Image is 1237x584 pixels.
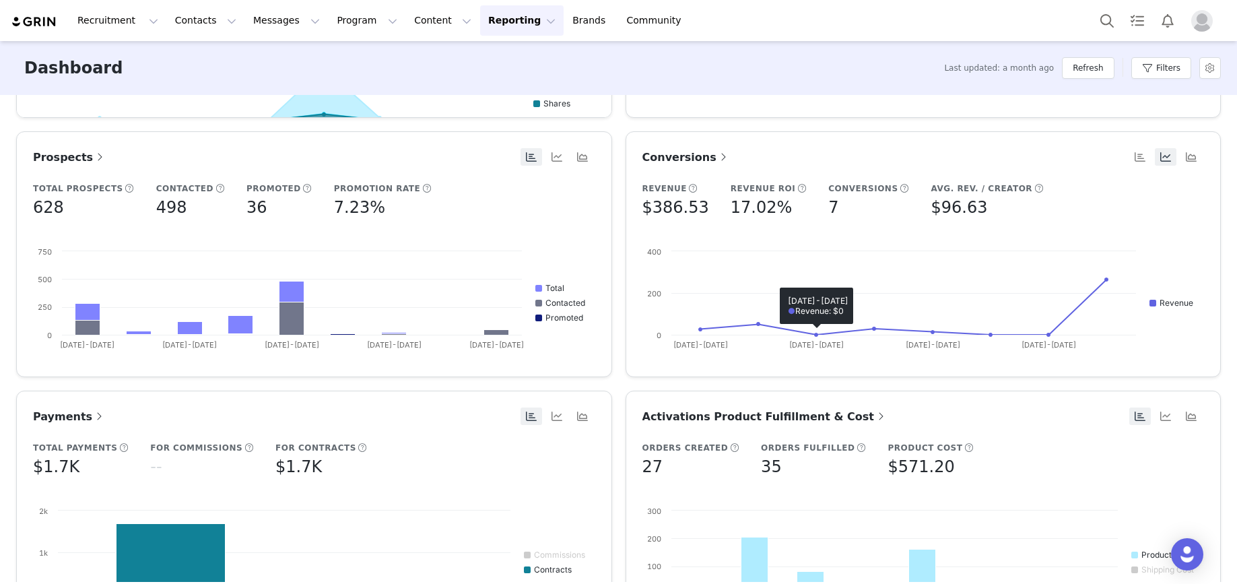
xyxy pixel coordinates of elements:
text: Contracts [534,564,572,575]
text: 200 [647,289,661,298]
h5: Revenue [642,183,687,195]
text: Total [545,283,564,293]
h5: 35 [761,455,782,479]
h3: Dashboard [24,56,123,80]
h5: Revenue ROI [731,183,796,195]
button: Recruitment [69,5,166,36]
button: Messages [245,5,328,36]
span: Payments [33,410,106,423]
h5: 36 [246,195,267,220]
h5: 7.23% [334,195,385,220]
text: 200 [647,534,661,544]
img: placeholder-profile.jpg [1191,10,1213,32]
span: Activations Product Fulfillment & Cost [642,410,888,423]
button: Profile [1183,10,1226,32]
img: grin logo [11,15,58,28]
text: [DATE]-[DATE] [367,340,422,350]
a: Community [619,5,696,36]
span: Last updated: a month ago [944,62,1054,74]
span: Prospects [33,151,106,164]
h5: Conversions [828,183,898,195]
h5: Orders Fulfilled [761,442,855,454]
text: [DATE]-[DATE] [673,340,727,350]
text: 750 [38,247,52,257]
text: 100 [647,562,661,571]
text: 2k [39,507,48,516]
text: [DATE]-[DATE] [789,340,844,350]
h5: $96.63 [931,195,988,220]
text: [DATE]-[DATE] [469,340,524,350]
h5: Total Prospects [33,183,123,195]
h5: $386.53 [642,195,709,220]
text: 0 [657,331,661,340]
h5: $571.20 [888,455,954,479]
h5: 7 [828,195,838,220]
a: Brands [564,5,617,36]
button: Search [1092,5,1122,36]
text: 300 [647,507,661,516]
h5: $1.7K [275,455,322,479]
h5: -- [150,455,162,479]
a: Tasks [1123,5,1152,36]
text: [DATE]-[DATE] [162,340,217,350]
h5: $1.7K [33,455,79,479]
h5: Promotion Rate [334,183,420,195]
text: Product Cost [1141,550,1191,560]
h5: 628 [33,195,64,220]
text: [DATE]-[DATE] [1022,340,1076,350]
text: 400 [647,247,661,257]
text: 500 [38,275,52,284]
text: Promoted [545,313,583,323]
button: Content [406,5,479,36]
a: Activations Product Fulfillment & Cost [642,408,888,425]
h5: 27 [642,455,663,479]
text: Shipping Cost [1141,564,1194,575]
text: [DATE]-[DATE] [905,340,960,350]
div: Open Intercom Messenger [1171,538,1203,571]
span: Conversions [642,151,730,164]
button: Notifications [1153,5,1182,36]
button: Contacts [167,5,244,36]
button: Refresh [1062,57,1114,79]
text: 250 [38,302,52,312]
text: Revenue [1160,298,1193,308]
h5: Avg. Rev. / Creator [931,183,1033,195]
text: Shares [543,98,570,108]
text: 0 [47,331,52,340]
text: 1k [39,548,48,558]
h5: Contacted [156,183,213,195]
a: Prospects [33,149,106,166]
h5: Orders Created [642,442,729,454]
h5: Product Cost [888,442,962,454]
h5: 17.02% [731,195,793,220]
text: [DATE]-[DATE] [60,340,114,350]
h5: For Commissions [150,442,242,454]
button: Reporting [480,5,564,36]
text: Commissions [534,550,585,560]
text: Contacted [545,298,585,308]
text: 0 [57,117,62,126]
text: [DATE]-[DATE] [265,340,319,350]
h5: Promoted [246,183,301,195]
a: Conversions [642,149,730,166]
button: Program [329,5,405,36]
h5: 498 [156,195,187,220]
button: Filters [1131,57,1191,79]
h5: For Contracts [275,442,356,454]
a: Payments [33,408,106,425]
h5: Total Payments [33,442,117,454]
